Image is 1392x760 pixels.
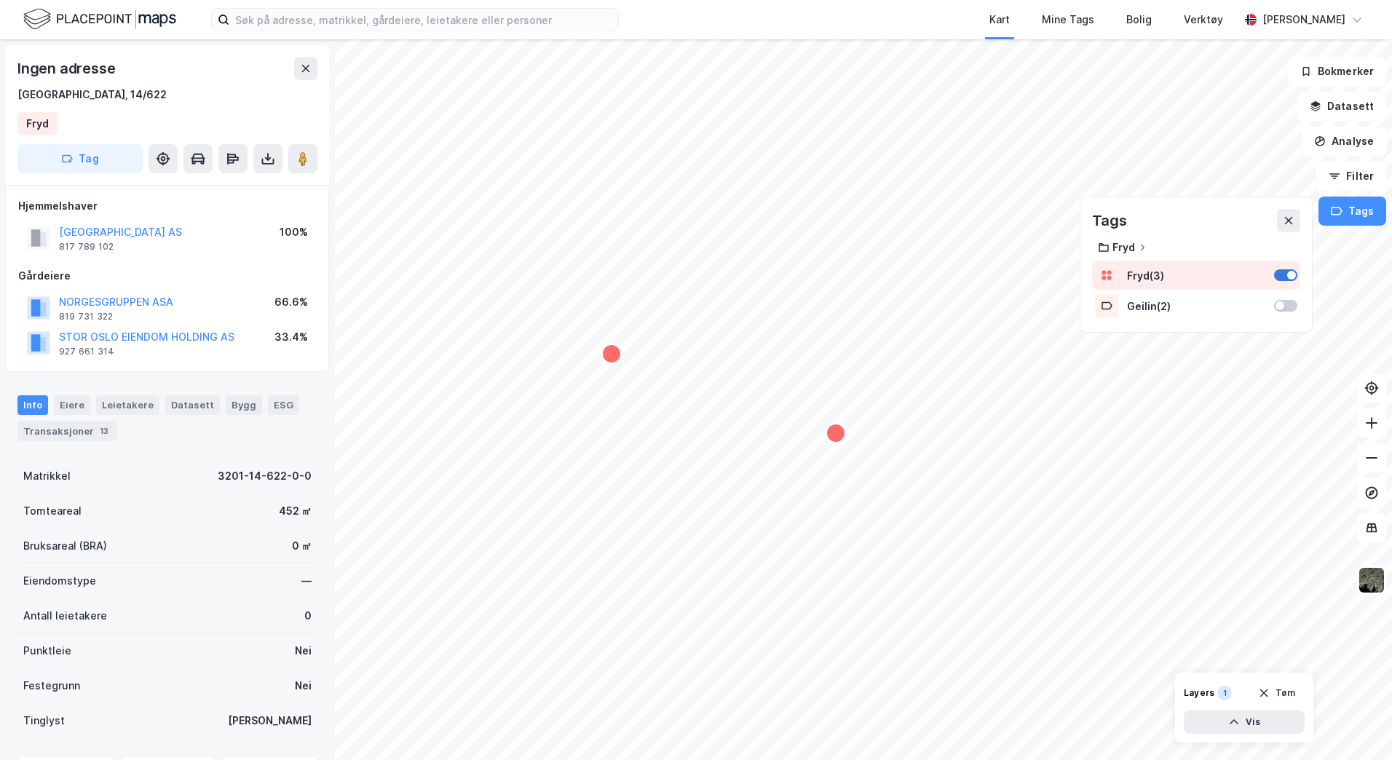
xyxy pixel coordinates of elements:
[1319,690,1392,760] iframe: Chat Widget
[1184,11,1223,28] div: Verktøy
[1112,241,1135,253] div: Fryd
[59,241,114,253] div: 817 789 102
[23,607,107,625] div: Antall leietakere
[17,86,167,103] div: [GEOGRAPHIC_DATA], 14/622
[1184,710,1305,734] button: Vis
[23,642,71,660] div: Punktleie
[1249,681,1305,705] button: Tøm
[59,346,114,357] div: 927 661 314
[23,467,71,485] div: Matrikkel
[54,395,90,414] div: Eiere
[1297,92,1386,121] button: Datasett
[825,422,847,444] div: Map marker
[17,57,118,80] div: Ingen adresse
[23,502,82,520] div: Tomteareal
[228,712,312,729] div: [PERSON_NAME]
[1288,57,1386,86] button: Bokmerker
[17,144,143,173] button: Tag
[23,537,107,555] div: Bruksareal (BRA)
[96,395,159,414] div: Leietakere
[274,293,308,311] div: 66.6%
[1127,300,1265,312] div: Geilin ( 2 )
[165,395,220,414] div: Datasett
[229,9,618,31] input: Søk på adresse, matrikkel, gårdeiere, leietakere eller personer
[295,677,312,694] div: Nei
[279,502,312,520] div: 452 ㎡
[17,395,48,414] div: Info
[280,223,308,241] div: 100%
[97,424,111,438] div: 13
[1042,11,1094,28] div: Mine Tags
[1319,690,1392,760] div: Kontrollprogram for chat
[18,197,317,215] div: Hjemmelshaver
[274,328,308,346] div: 33.4%
[1217,686,1232,700] div: 1
[1358,566,1385,594] img: 9k=
[1184,687,1214,699] div: Layers
[23,572,96,590] div: Eiendomstype
[26,115,49,132] div: Fryd
[23,712,65,729] div: Tinglyst
[304,607,312,625] div: 0
[1092,209,1127,232] div: Tags
[23,7,176,32] img: logo.f888ab2527a4732fd821a326f86c7f29.svg
[59,311,113,322] div: 819 731 322
[218,467,312,485] div: 3201-14-622-0-0
[1318,197,1386,226] button: Tags
[1316,162,1386,191] button: Filter
[1127,269,1265,282] div: Fryd ( 3 )
[1262,11,1345,28] div: [PERSON_NAME]
[17,421,117,441] div: Transaksjoner
[18,267,317,285] div: Gårdeiere
[989,11,1010,28] div: Kart
[268,395,299,414] div: ESG
[301,572,312,590] div: —
[1126,11,1152,28] div: Bolig
[601,343,622,365] div: Map marker
[226,395,262,414] div: Bygg
[23,677,80,694] div: Festegrunn
[295,642,312,660] div: Nei
[292,537,312,555] div: 0 ㎡
[1302,127,1386,156] button: Analyse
